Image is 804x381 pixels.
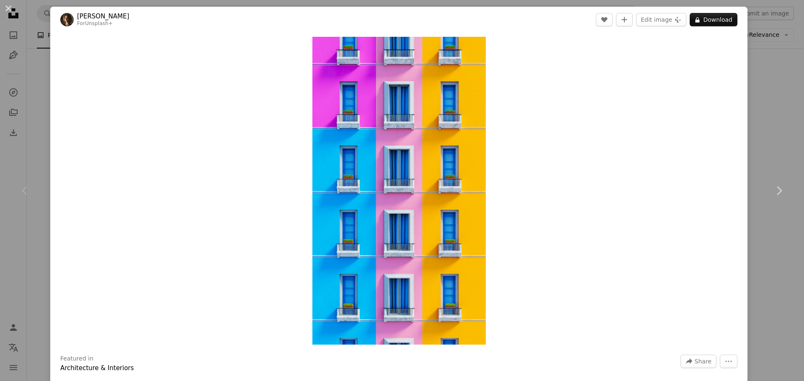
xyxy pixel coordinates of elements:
button: Download [690,13,737,26]
a: [PERSON_NAME] [77,12,129,20]
a: Unsplash+ [85,20,113,26]
h3: Featured in [60,355,93,363]
button: Like [596,13,613,26]
a: Next [754,151,804,231]
img: a multicolored building with windows and balconies [312,37,486,345]
button: Share this image [680,355,716,368]
img: Go to Alex Shuper's profile [60,13,74,26]
button: Zoom in on this image [312,37,486,345]
span: Share [695,355,711,368]
button: Add to Collection [616,13,633,26]
button: Edit image [636,13,686,26]
a: Architecture & Interiors [60,364,134,372]
div: For [77,20,129,27]
button: More Actions [720,355,737,368]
